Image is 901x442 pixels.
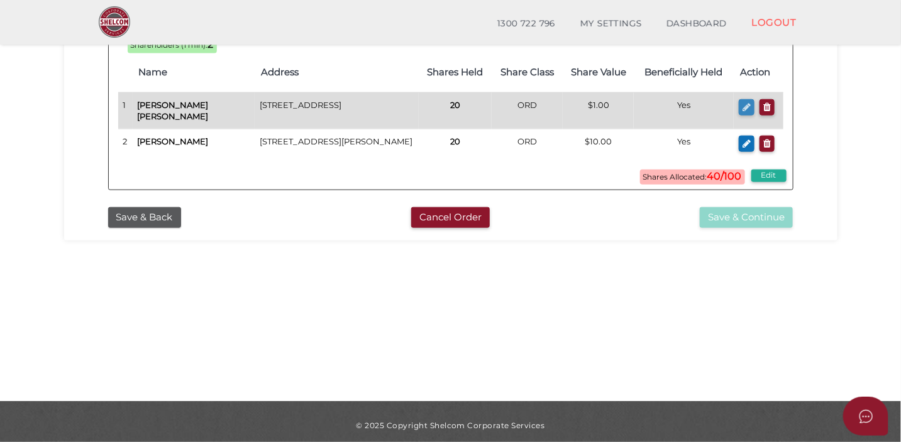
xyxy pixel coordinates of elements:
[131,41,208,50] span: Shareholders (1 min):
[654,11,739,36] a: DASHBOARD
[739,9,809,35] a: LOGOUT
[450,100,460,110] b: 20
[563,92,634,129] td: $1.00
[492,92,563,129] td: ORD
[74,420,828,431] div: © 2025 Copyright Shelcom Corporate Services
[261,67,412,78] h4: Address
[411,207,490,228] button: Cancel Order
[492,129,563,158] td: ORD
[569,67,627,78] h4: Share Value
[139,67,249,78] h4: Name
[425,67,486,78] h4: Shares Held
[255,92,418,129] td: [STREET_ADDRESS]
[450,136,460,146] b: 20
[138,136,209,146] b: [PERSON_NAME]
[485,11,568,36] a: 1300 722 796
[634,129,734,158] td: Yes
[640,67,727,78] h4: Beneficially Held
[843,397,888,436] button: Open asap
[740,67,777,78] h4: Action
[255,129,418,158] td: [STREET_ADDRESS][PERSON_NAME]
[568,11,655,36] a: MY SETTINGS
[498,67,556,78] h4: Share Class
[640,170,745,185] span: Shares Allocated:
[563,129,634,158] td: $10.00
[634,92,734,129] td: Yes
[138,100,209,122] b: [PERSON_NAME] [PERSON_NAME]
[700,207,793,228] button: Save & Continue
[108,207,181,228] button: Save & Back
[707,170,742,182] b: 40/100
[118,129,133,158] td: 2
[751,170,787,182] button: Edit
[118,92,133,129] td: 1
